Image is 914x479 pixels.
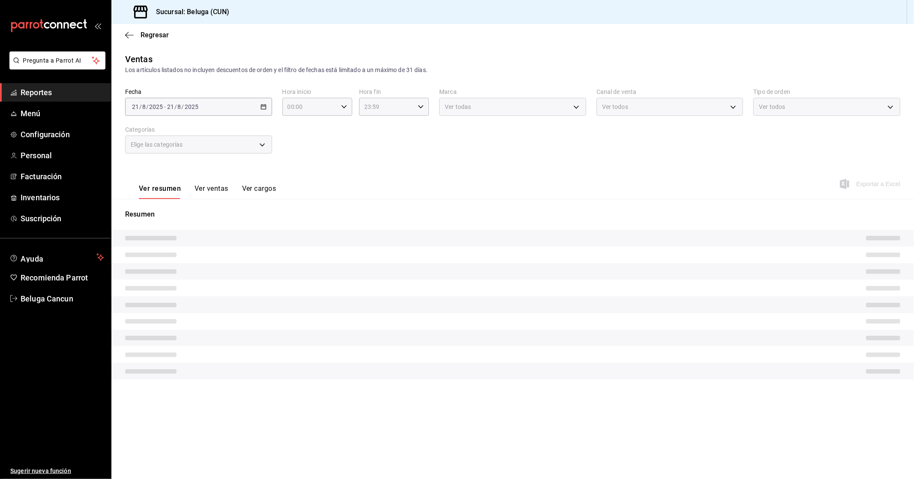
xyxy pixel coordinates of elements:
input: -- [177,103,182,110]
span: Beluga Cancun [21,293,104,304]
label: Hora inicio [282,89,352,95]
button: Ver resumen [139,184,181,199]
input: -- [167,103,174,110]
p: Resumen [125,209,900,220]
label: Canal de venta [596,89,743,95]
span: Suscripción [21,213,104,224]
button: Ver ventas [195,184,228,199]
span: Reportes [21,87,104,98]
span: Ver todas [445,102,471,111]
span: Recomienda Parrot [21,272,104,283]
label: Fecha [125,89,272,95]
span: - [164,103,166,110]
span: Menú [21,108,104,119]
label: Marca [439,89,586,95]
span: Sugerir nueva función [10,467,104,476]
span: Inventarios [21,192,104,203]
span: Pregunta a Parrot AI [23,56,92,65]
a: Pregunta a Parrot AI [6,62,105,71]
span: Ver todos [602,102,628,111]
span: / [139,103,142,110]
span: Ayuda [21,252,93,262]
span: Regresar [141,31,169,39]
span: Ver todos [759,102,785,111]
span: Configuración [21,129,104,140]
div: Los artículos listados no incluyen descuentos de orden y el filtro de fechas está limitado a un m... [125,66,900,75]
button: Pregunta a Parrot AI [9,51,105,69]
input: ---- [149,103,163,110]
button: open_drawer_menu [94,22,101,29]
span: / [174,103,177,110]
input: ---- [184,103,199,110]
button: Ver cargos [242,184,276,199]
label: Hora fin [359,89,429,95]
label: Categorías [125,127,272,133]
div: navigation tabs [139,184,276,199]
span: Facturación [21,171,104,182]
span: / [182,103,184,110]
div: Ventas [125,53,153,66]
input: -- [142,103,146,110]
input: -- [132,103,139,110]
h3: Sucursal: Beluga (CUN) [149,7,229,17]
span: Elige las categorías [131,140,183,149]
span: Personal [21,150,104,161]
button: Regresar [125,31,169,39]
span: / [146,103,149,110]
label: Tipo de orden [753,89,900,95]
